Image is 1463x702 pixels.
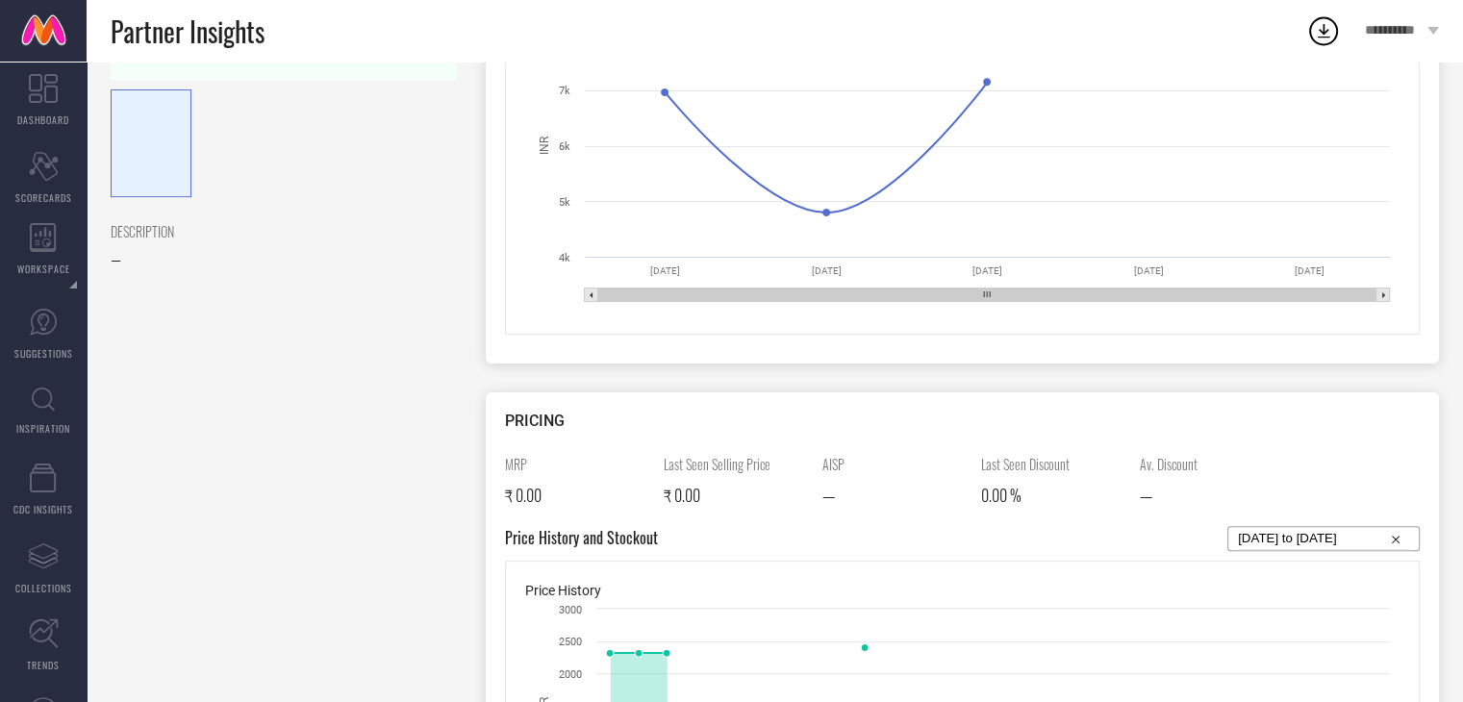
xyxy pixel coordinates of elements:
[525,583,601,598] span: Price History
[822,454,967,474] span: AISP
[538,136,551,155] text: INR
[17,262,70,276] span: WORKSPACE
[15,190,72,205] span: SCORECARDS
[16,421,70,436] span: INSPIRATION
[13,502,73,516] span: CDC INSIGHTS
[14,346,73,361] span: SUGGESTIONS
[111,221,442,241] span: DESCRIPTION
[559,252,570,264] text: 4k
[664,484,700,507] span: ₹ 0.00
[664,454,808,474] span: Last Seen Selling Price
[1295,265,1324,276] text: [DATE]
[650,265,680,276] text: [DATE]
[505,412,1420,430] div: PRICING
[111,12,265,51] span: Partner Insights
[559,140,570,153] text: 6k
[981,484,1022,507] span: 0.00 %
[1140,454,1284,474] span: Av. Discount
[17,113,69,127] span: DASHBOARD
[559,668,582,681] text: 2000
[111,253,121,268] span: —
[27,658,60,672] span: TRENDS
[559,604,582,616] text: 3000
[505,526,658,551] span: Price History and Stockout
[1140,484,1152,507] span: —
[972,265,1002,276] text: [DATE]
[1238,527,1409,550] input: Select...
[981,454,1125,474] span: Last Seen Discount
[559,636,582,648] text: 2500
[559,85,570,97] text: 7k
[505,454,649,474] span: MRP
[822,484,835,507] span: —
[559,196,570,209] text: 5k
[1133,265,1163,276] text: [DATE]
[1306,13,1341,48] div: Open download list
[15,581,72,595] span: COLLECTIONS
[505,484,542,507] span: ₹ 0.00
[812,265,842,276] text: [DATE]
